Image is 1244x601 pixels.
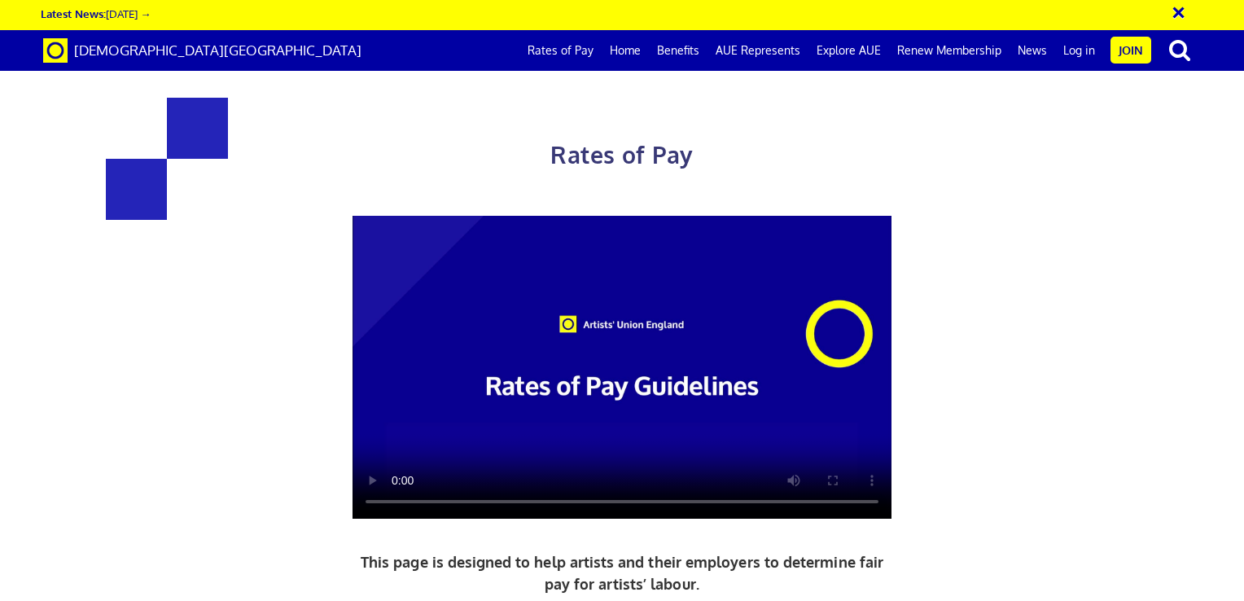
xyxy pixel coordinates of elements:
[550,140,693,169] span: Rates of Pay
[74,42,361,59] span: [DEMOGRAPHIC_DATA][GEOGRAPHIC_DATA]
[1110,37,1151,64] a: Join
[41,7,106,20] strong: Latest News:
[41,7,151,20] a: Latest News:[DATE] →
[1154,33,1205,67] button: search
[31,30,374,71] a: Brand [DEMOGRAPHIC_DATA][GEOGRAPHIC_DATA]
[649,30,707,71] a: Benefits
[1010,30,1055,71] a: News
[889,30,1010,71] a: Renew Membership
[1055,30,1103,71] a: Log in
[602,30,649,71] a: Home
[519,30,602,71] a: Rates of Pay
[808,30,889,71] a: Explore AUE
[707,30,808,71] a: AUE Represents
